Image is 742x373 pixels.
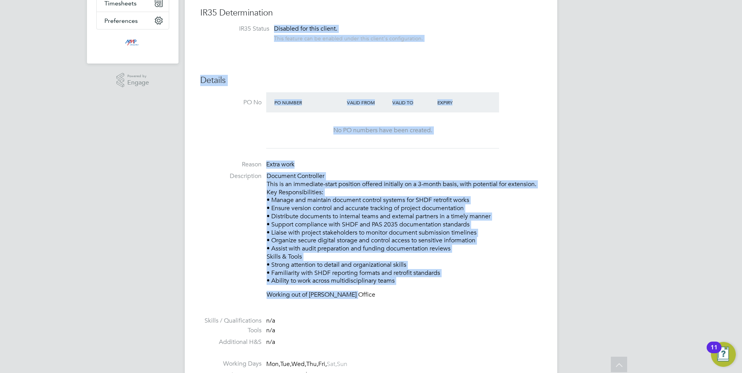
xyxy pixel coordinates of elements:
p: Document Controller This is an immediate-start position offered initially on a 3-month basis, wit... [267,172,542,285]
h3: IR35 Determination [200,7,542,19]
span: Fri, [318,360,327,368]
h3: Details [200,75,542,86]
span: Wed, [291,360,306,368]
div: Valid From [345,95,390,109]
img: mmpconsultancy-logo-retina.png [122,37,144,50]
label: Reason [200,161,262,169]
button: Preferences [97,12,169,29]
label: Tools [200,326,262,335]
label: Skills / Qualifications [200,317,262,325]
span: Extra work [266,161,295,168]
span: Sun [337,360,347,368]
p: Working out of [PERSON_NAME] Office [267,291,542,299]
span: Preferences [104,17,138,24]
span: n/a [266,338,275,346]
span: n/a [266,317,275,325]
a: Go to home page [96,37,169,50]
div: 11 [711,347,718,357]
a: Powered byEngage [116,73,149,88]
div: Valid To [390,95,436,109]
div: No PO numbers have been created. [274,126,491,135]
span: Thu, [306,360,318,368]
div: This feature can be enabled under this client's configuration. [274,33,423,42]
div: Expiry [435,95,481,109]
span: Mon, [266,360,280,368]
label: Description [200,172,262,180]
span: Engage [127,79,149,86]
div: PO Number [272,95,345,109]
span: Sat, [327,360,337,368]
label: PO No [200,98,262,107]
label: Working Days [200,360,262,368]
button: Open Resource Center, 11 new notifications [711,342,736,367]
span: Tue, [280,360,291,368]
label: Additional H&S [200,338,262,346]
label: IR35 Status [208,25,269,33]
span: Powered by [127,73,149,79]
span: Disabled for this client. [274,25,337,33]
span: n/a [266,326,275,334]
